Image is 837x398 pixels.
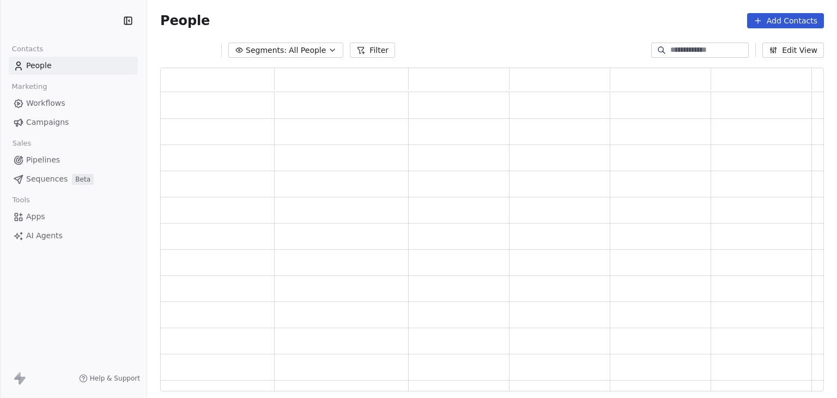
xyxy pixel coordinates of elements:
a: SequencesBeta [9,170,138,188]
span: People [26,60,52,71]
a: Campaigns [9,113,138,131]
span: Tools [8,192,34,208]
span: Campaigns [26,117,69,128]
span: Apps [26,211,45,222]
a: Pipelines [9,151,138,169]
button: Filter [350,43,395,58]
button: Edit View [762,43,824,58]
span: AI Agents [26,230,63,242]
span: Workflows [26,98,65,109]
span: Beta [72,174,94,185]
a: Workflows [9,94,138,112]
span: Sequences [26,173,68,185]
span: All People [289,45,326,56]
span: Contacts [7,41,48,57]
span: Pipelines [26,154,60,166]
a: People [9,57,138,75]
button: Add Contacts [747,13,824,28]
span: Marketing [7,79,52,95]
span: Help & Support [90,374,140,383]
a: Help & Support [79,374,140,383]
a: Apps [9,208,138,226]
span: People [160,13,210,29]
a: AI Agents [9,227,138,245]
span: Sales [8,135,36,152]
span: Segments: [246,45,287,56]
